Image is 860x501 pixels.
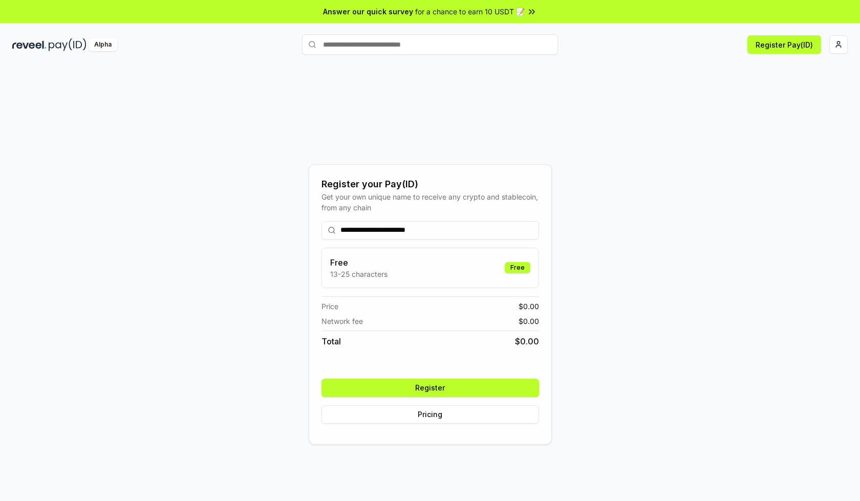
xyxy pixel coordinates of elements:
div: Alpha [89,38,117,51]
div: Register your Pay(ID) [321,177,539,191]
span: Price [321,301,338,312]
button: Pricing [321,405,539,424]
div: Get your own unique name to receive any crypto and stablecoin, from any chain [321,191,539,213]
button: Register [321,379,539,397]
img: pay_id [49,38,87,51]
div: Free [505,262,530,273]
span: $ 0.00 [515,335,539,347]
span: Total [321,335,341,347]
img: reveel_dark [12,38,47,51]
span: for a chance to earn 10 USDT 📝 [415,6,525,17]
span: $ 0.00 [519,316,539,326]
p: 13-25 characters [330,269,388,279]
h3: Free [330,256,388,269]
span: $ 0.00 [519,301,539,312]
span: Answer our quick survey [323,6,413,17]
span: Network fee [321,316,363,326]
button: Register Pay(ID) [747,35,821,54]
